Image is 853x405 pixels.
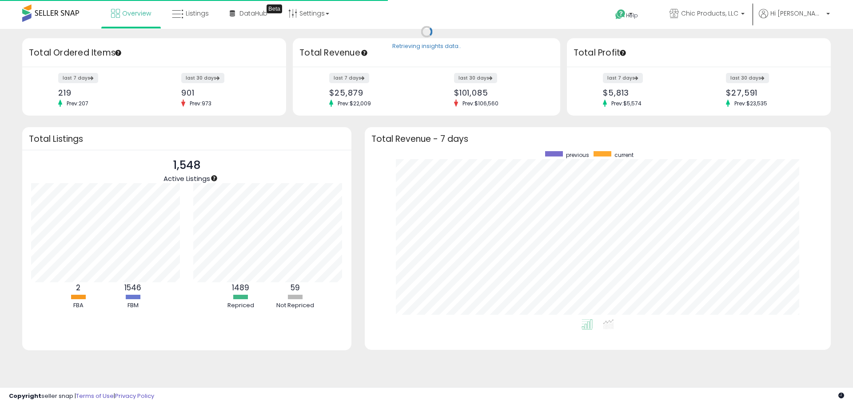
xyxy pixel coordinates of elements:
[185,100,216,107] span: Prev: 973
[726,73,769,83] label: last 30 days
[106,301,159,310] div: FBM
[181,88,271,97] div: 901
[392,43,461,51] div: Retrieving insights data..
[186,9,209,18] span: Listings
[181,73,224,83] label: last 30 days
[122,9,151,18] span: Overview
[9,392,41,400] strong: Copyright
[730,100,772,107] span: Prev: $23,535
[114,49,122,57] div: Tooltip anchor
[759,9,830,29] a: Hi [PERSON_NAME]
[607,100,646,107] span: Prev: $5,574
[360,49,368,57] div: Tooltip anchor
[58,88,147,97] div: 219
[574,47,824,59] h3: Total Profit
[239,9,267,18] span: DataHub
[614,151,634,159] span: current
[9,392,154,401] div: seller snap | |
[291,282,300,293] b: 59
[329,88,420,97] div: $25,879
[124,282,141,293] b: 1546
[626,12,638,19] span: Help
[210,174,218,182] div: Tooltip anchor
[329,73,369,83] label: last 7 days
[566,151,589,159] span: previous
[52,301,105,310] div: FBA
[619,49,627,57] div: Tooltip anchor
[454,88,545,97] div: $101,085
[232,282,249,293] b: 1489
[299,47,554,59] h3: Total Revenue
[603,73,643,83] label: last 7 days
[115,392,154,400] a: Privacy Policy
[454,73,497,83] label: last 30 days
[58,73,98,83] label: last 7 days
[76,392,114,400] a: Terms of Use
[29,47,279,59] h3: Total Ordered Items
[681,9,738,18] span: Chic Products, LLC
[608,2,655,29] a: Help
[371,136,824,142] h3: Total Revenue - 7 days
[458,100,503,107] span: Prev: $106,560
[163,174,210,183] span: Active Listings
[62,100,93,107] span: Prev: 207
[214,301,267,310] div: Repriced
[267,4,282,13] div: Tooltip anchor
[76,282,80,293] b: 2
[163,157,210,174] p: 1,548
[770,9,824,18] span: Hi [PERSON_NAME]
[269,301,322,310] div: Not Repriced
[726,88,815,97] div: $27,591
[29,136,345,142] h3: Total Listings
[615,9,626,20] i: Get Help
[333,100,375,107] span: Prev: $22,009
[603,88,692,97] div: $5,813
